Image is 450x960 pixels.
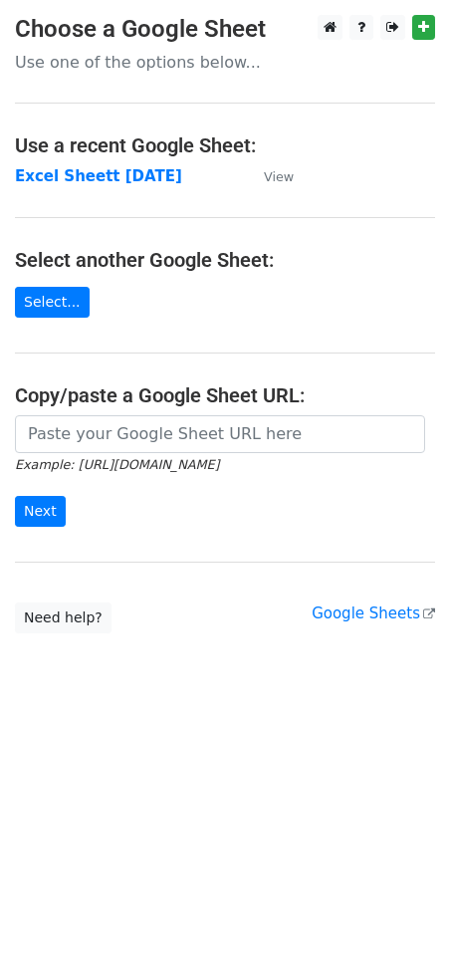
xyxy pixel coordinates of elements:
[350,864,450,960] iframe: Chat Widget
[15,248,435,272] h4: Select another Google Sheet:
[15,496,66,527] input: Next
[312,604,435,622] a: Google Sheets
[15,287,90,318] a: Select...
[15,133,435,157] h4: Use a recent Google Sheet:
[15,167,182,185] a: Excel Sheett [DATE]
[15,383,435,407] h4: Copy/paste a Google Sheet URL:
[15,457,219,472] small: Example: [URL][DOMAIN_NAME]
[15,602,112,633] a: Need help?
[15,52,435,73] p: Use one of the options below...
[15,15,435,44] h3: Choose a Google Sheet
[264,169,294,184] small: View
[15,415,425,453] input: Paste your Google Sheet URL here
[244,167,294,185] a: View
